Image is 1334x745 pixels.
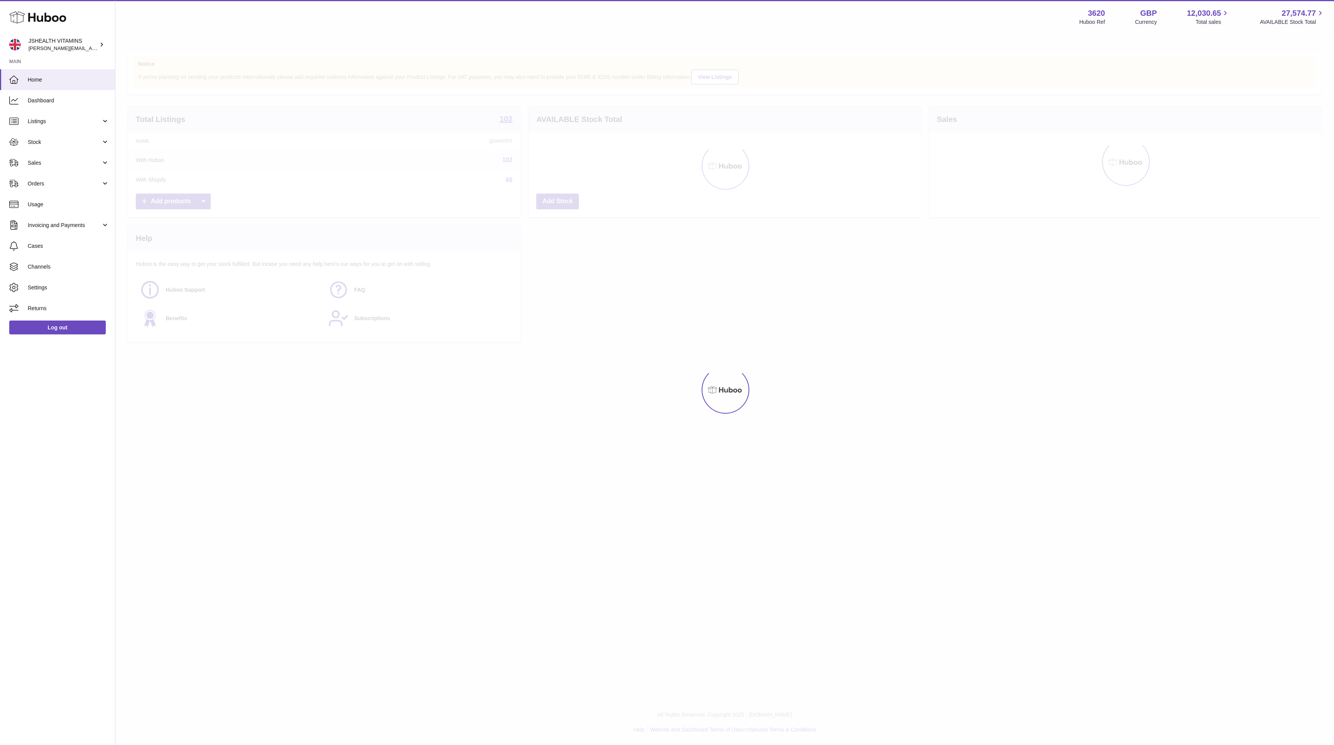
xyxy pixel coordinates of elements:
div: JSHEALTH VITAMINS [28,37,98,52]
a: 27,574.77 AVAILABLE Stock Total [1260,8,1325,26]
span: 12,030.65 [1187,8,1221,18]
span: Usage [28,201,109,208]
div: Currency [1135,18,1157,26]
span: Total sales [1196,18,1230,26]
span: Home [28,76,109,84]
a: Log out [9,321,106,334]
span: 27,574.77 [1282,8,1316,18]
span: Stock [28,139,101,146]
span: Settings [28,284,109,291]
span: Dashboard [28,97,109,104]
span: [PERSON_NAME][EMAIL_ADDRESS][DOMAIN_NAME] [28,45,154,51]
span: Cases [28,242,109,250]
span: Invoicing and Payments [28,222,101,229]
span: Orders [28,180,101,187]
strong: 3620 [1088,8,1105,18]
div: Huboo Ref [1079,18,1105,26]
span: AVAILABLE Stock Total [1260,18,1325,26]
span: Listings [28,118,101,125]
a: 12,030.65 Total sales [1187,8,1230,26]
span: Sales [28,159,101,167]
span: Returns [28,305,109,312]
span: Channels [28,263,109,271]
img: francesca@jshealthvitamins.com [9,39,21,50]
strong: GBP [1140,8,1157,18]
